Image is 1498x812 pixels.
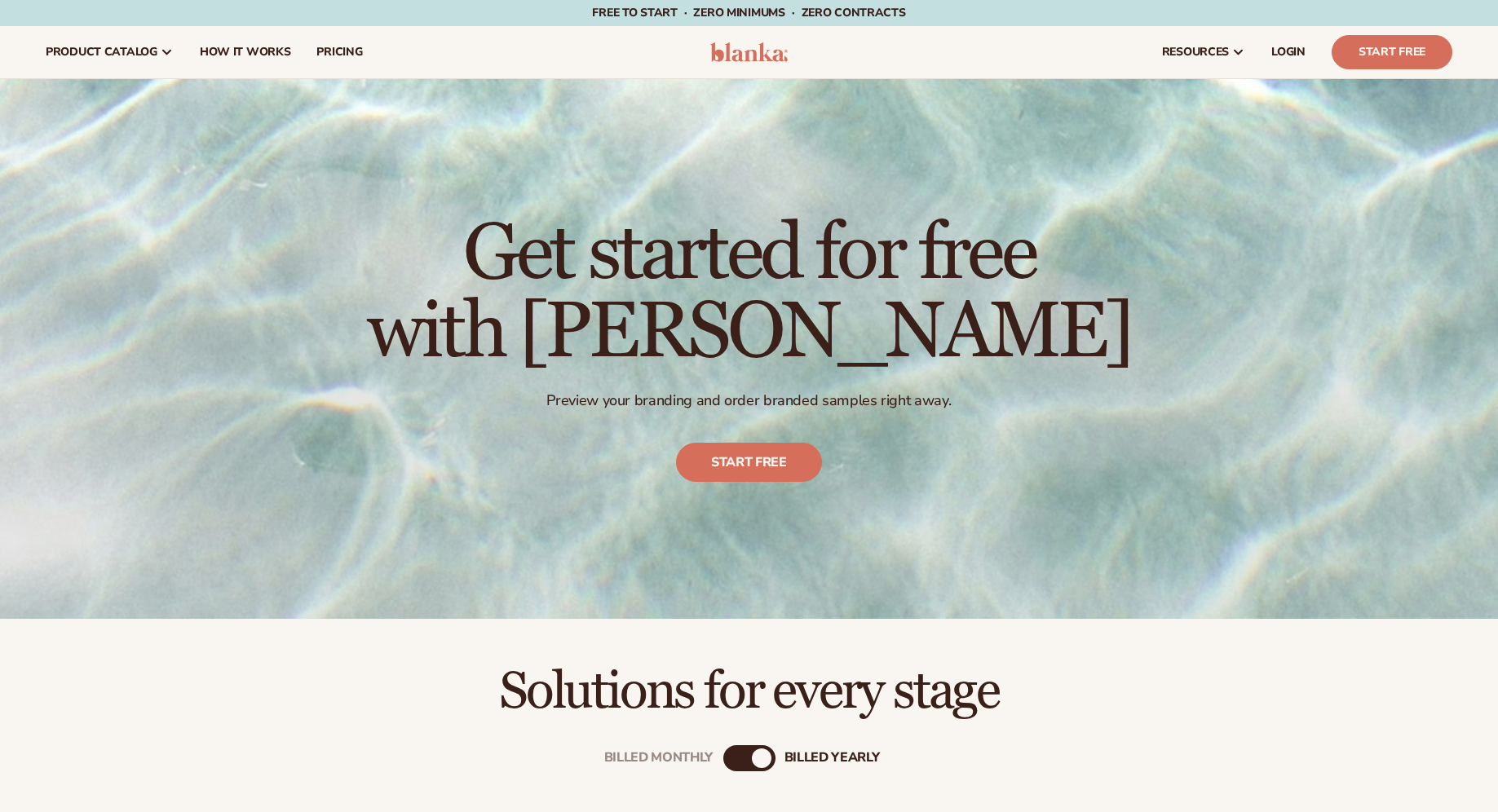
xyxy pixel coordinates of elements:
[200,46,291,59] span: How It Works
[187,26,304,78] a: How It Works
[367,391,1131,410] p: Preview your branding and order branded samples right away.
[1162,46,1229,59] span: resources
[33,26,187,78] a: product catalog
[46,46,157,59] span: product catalog
[604,751,714,766] div: Billed Monthly
[316,46,362,59] span: pricing
[1271,46,1306,59] span: LOGIN
[592,5,905,20] span: Free to start · ZERO minimums · ZERO contracts
[1332,35,1452,69] a: Start Free
[676,444,822,483] a: Start free
[1149,26,1258,78] a: resources
[303,26,375,78] a: pricing
[46,664,1452,719] h2: Solutions for every stage
[1258,26,1319,78] a: LOGIN
[367,215,1131,372] h1: Get started for free with [PERSON_NAME]
[710,42,788,62] img: logo
[784,751,880,766] div: billed Yearly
